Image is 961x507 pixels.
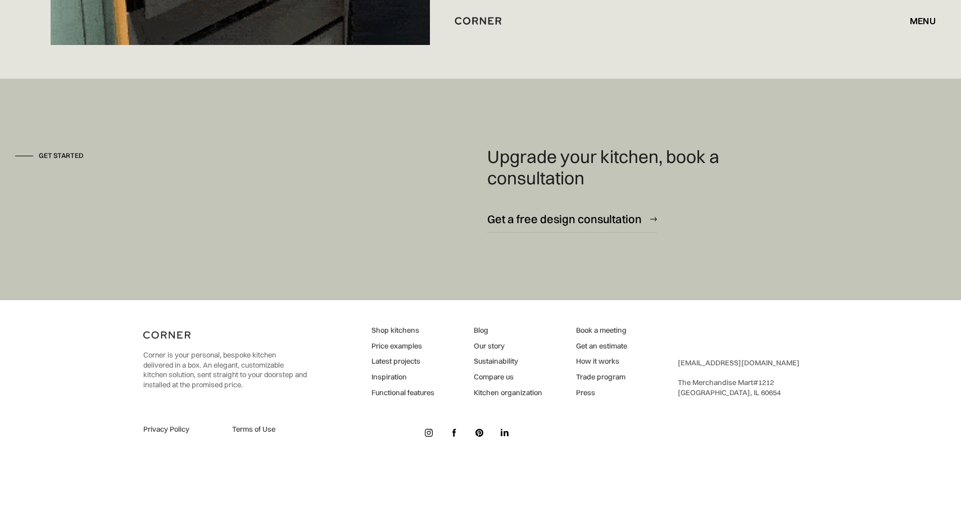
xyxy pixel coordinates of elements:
a: Press [576,388,627,398]
a: Our story [474,341,542,351]
a: Get a free design consultation [487,205,657,233]
a: [EMAIL_ADDRESS][DOMAIN_NAME] [678,358,800,367]
p: Corner is your personal, bespoke kitchen delivered in a box. An elegant, customizable kitchen sol... [143,350,307,390]
div: menu [899,11,936,30]
a: Price examples [371,341,434,351]
a: Privacy Policy [143,424,219,434]
a: Terms of Use [232,424,307,434]
a: Kitchen organization [474,388,542,398]
a: Get an estimate [576,341,627,351]
a: How it works [576,356,627,366]
h4: Upgrade your kitchen, book a consultation [487,146,799,189]
div: Get started [39,151,84,161]
a: Book a meeting [576,325,627,336]
div: menu [910,16,936,25]
a: Compare us [474,372,542,382]
a: Latest projects [371,356,434,366]
a: Inspiration [371,372,434,382]
a: Functional features [371,388,434,398]
a: Shop kitchens [371,325,434,336]
div: ‍ The Merchandise Mart #1212 ‍ [GEOGRAPHIC_DATA], IL 60654 [678,358,800,397]
a: Trade program [576,372,627,382]
a: home [442,13,518,28]
div: Get a free design consultation [487,211,642,227]
a: Blog [474,325,542,336]
a: Sustainability [474,356,542,366]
